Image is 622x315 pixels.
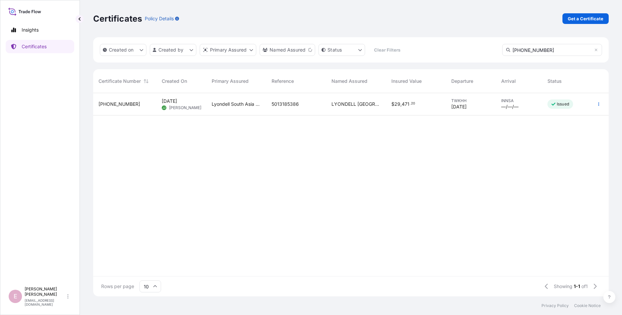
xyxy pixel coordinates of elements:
[581,283,588,290] span: of 1
[391,78,422,84] span: Insured Value
[25,286,66,297] p: [PERSON_NAME] [PERSON_NAME]
[93,13,142,24] p: Certificates
[22,27,39,33] p: Insights
[410,102,411,105] span: .
[272,78,294,84] span: Reference
[402,102,409,106] span: 471
[374,47,400,53] p: Clear Filters
[557,101,569,107] p: Issued
[502,44,602,56] input: Search Certificate or Reference...
[574,303,601,308] a: Cookie Notice
[99,78,141,84] span: Certificate Number
[331,101,381,107] span: LYONDELL [GEOGRAPHIC_DATA] PTE. LTD.
[541,303,569,308] a: Privacy Policy
[391,102,394,106] span: $
[200,44,256,56] button: distributor Filter options
[451,103,467,110] span: [DATE]
[22,43,47,50] p: Certificates
[368,45,406,55] button: Clear Filters
[210,47,247,53] p: Primary Assured
[554,283,572,290] span: Showing
[270,47,306,53] p: Named Assured
[547,78,562,84] span: Status
[100,44,146,56] button: createdOn Filter options
[169,105,201,110] span: [PERSON_NAME]
[327,47,342,53] p: Status
[451,78,473,84] span: Departure
[99,101,140,107] span: [PHONE_NUMBER]
[14,293,17,300] span: E
[331,78,367,84] span: Named Assured
[162,98,177,104] span: [DATE]
[260,44,315,56] button: cargoOwner Filter options
[411,102,415,105] span: 20
[162,104,166,111] span: JZ
[6,23,74,37] a: Insights
[272,101,299,107] span: 5013185386
[318,44,365,56] button: certificateStatus Filter options
[501,103,518,110] span: —/—/—
[501,78,516,84] span: Arrival
[394,102,400,106] span: 29
[25,298,66,306] p: [EMAIL_ADDRESS][DOMAIN_NAME]
[451,98,491,103] span: TWKHH
[562,13,609,24] a: Get a Certificate
[212,78,249,84] span: Primary Assured
[101,283,134,290] span: Rows per page
[142,77,150,85] button: Sort
[6,40,74,53] a: Certificates
[212,101,261,107] span: Lyondell South Asia Pte Ltd.
[501,98,537,103] span: INNSA
[162,78,187,84] span: Created On
[150,44,196,56] button: createdBy Filter options
[568,15,603,22] p: Get a Certificate
[400,102,402,106] span: ,
[109,47,134,53] p: Created on
[145,15,174,22] p: Policy Details
[158,47,184,53] p: Created by
[574,283,580,290] span: 1-1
